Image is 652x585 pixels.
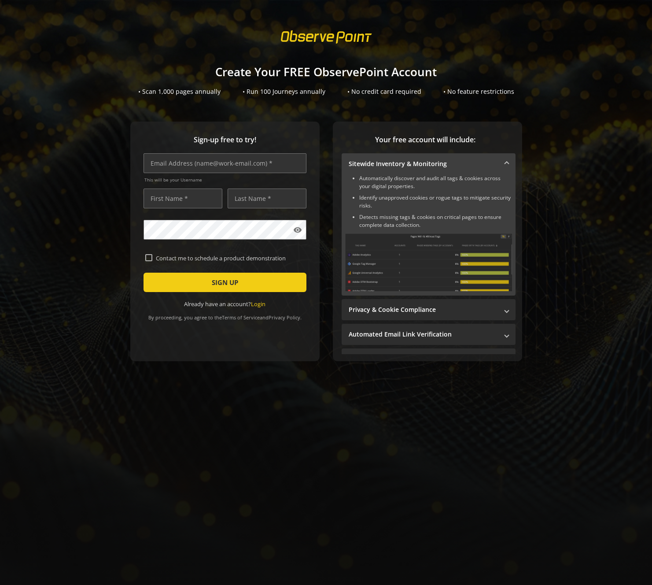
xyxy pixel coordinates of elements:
[359,174,512,190] li: Automatically discover and audit all tags & cookies across your digital properties.
[349,330,498,339] mat-panel-title: Automated Email Link Verification
[212,274,238,290] span: SIGN UP
[293,226,302,234] mat-icon: visibility
[138,87,221,96] div: • Scan 1,000 pages annually
[144,273,306,292] button: SIGN UP
[359,213,512,229] li: Detects missing tags & cookies on critical pages to ensure complete data collection.
[228,189,306,208] input: Last Name *
[342,153,516,174] mat-expansion-panel-header: Sitewide Inventory & Monitoring
[251,300,265,308] a: Login
[144,300,306,308] div: Already have an account?
[269,314,300,321] a: Privacy Policy
[342,135,509,145] span: Your free account will include:
[144,189,222,208] input: First Name *
[342,324,516,345] mat-expansion-panel-header: Automated Email Link Verification
[152,254,305,262] label: Contact me to schedule a product demonstration
[144,153,306,173] input: Email Address (name@work-email.com) *
[342,174,516,296] div: Sitewide Inventory & Monitoring
[222,314,260,321] a: Terms of Service
[347,87,421,96] div: • No credit card required
[349,305,498,314] mat-panel-title: Privacy & Cookie Compliance
[144,177,306,183] span: This will be your Username
[342,348,516,370] mat-expansion-panel-header: Performance Monitoring with Web Vitals
[349,159,498,168] mat-panel-title: Sitewide Inventory & Monitoring
[144,308,306,321] div: By proceeding, you agree to the and .
[345,233,512,291] img: Sitewide Inventory & Monitoring
[342,299,516,320] mat-expansion-panel-header: Privacy & Cookie Compliance
[243,87,325,96] div: • Run 100 Journeys annually
[144,135,306,145] span: Sign-up free to try!
[359,194,512,210] li: Identify unapproved cookies or rogue tags to mitigate security risks.
[443,87,514,96] div: • No feature restrictions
